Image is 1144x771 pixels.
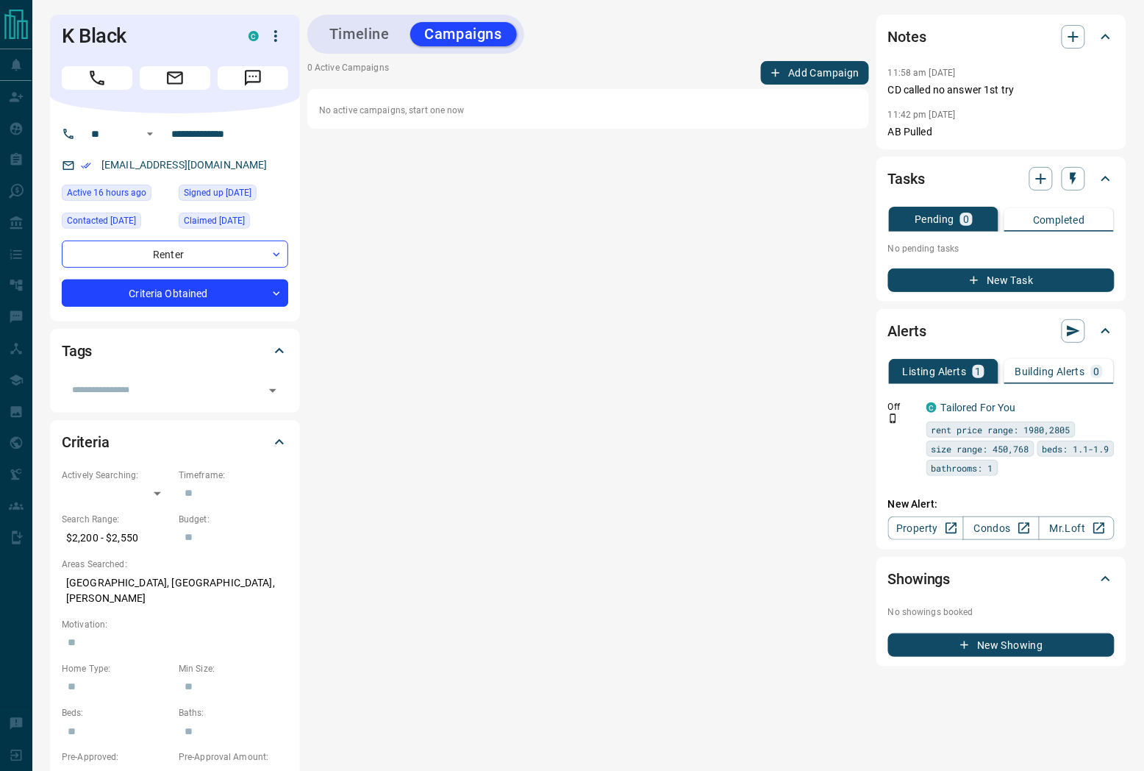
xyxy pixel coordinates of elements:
[62,750,171,764] p: Pre-Approved:
[67,213,136,228] span: Contacted [DATE]
[62,469,171,482] p: Actively Searching:
[62,333,288,369] div: Tags
[62,526,171,550] p: $2,200 - $2,550
[62,339,92,363] h2: Tags
[179,750,288,764] p: Pre-Approval Amount:
[249,31,259,41] div: condos.ca
[315,22,404,46] button: Timeline
[888,110,956,120] p: 11:42 pm [DATE]
[179,513,288,526] p: Budget:
[1094,366,1100,377] p: 0
[932,422,1070,437] span: rent price range: 1980,2805
[932,441,1029,456] span: size range: 450,768
[888,561,1115,597] div: Showings
[888,497,1115,512] p: New Alert:
[888,167,925,191] h2: Tasks
[941,402,1016,413] a: Tailored For You
[81,160,91,171] svg: Email Verified
[67,185,146,200] span: Active 16 hours ago
[62,213,171,233] div: Tue Feb 18 2025
[1015,366,1085,377] p: Building Alerts
[932,461,993,475] span: bathrooms: 1
[1039,516,1115,540] a: Mr.Loft
[262,380,283,401] button: Open
[62,430,110,454] h2: Criteria
[888,516,964,540] a: Property
[179,469,288,482] p: Timeframe:
[888,313,1115,349] div: Alerts
[62,662,171,675] p: Home Type:
[62,618,288,631] p: Motivation:
[179,662,288,675] p: Min Size:
[963,516,1039,540] a: Condos
[888,567,951,591] h2: Showings
[62,558,288,571] p: Areas Searched:
[218,66,288,90] span: Message
[888,633,1115,657] button: New Showing
[888,124,1115,140] p: AB Pulled
[410,22,517,46] button: Campaigns
[62,571,288,611] p: [GEOGRAPHIC_DATA], [GEOGRAPHIC_DATA], [PERSON_NAME]
[307,61,389,85] p: 0 Active Campaigns
[888,413,898,424] svg: Push Notification Only
[888,605,1115,619] p: No showings booked
[888,319,926,343] h2: Alerts
[101,159,268,171] a: [EMAIL_ADDRESS][DOMAIN_NAME]
[976,366,982,377] p: 1
[62,280,288,307] div: Criteria Obtained
[62,241,288,268] div: Renter
[184,213,245,228] span: Claimed [DATE]
[140,66,210,90] span: Email
[761,61,869,85] button: Add Campaign
[888,161,1115,196] div: Tasks
[963,214,969,224] p: 0
[184,185,251,200] span: Signed up [DATE]
[62,24,226,48] h1: K Black
[319,104,857,117] p: No active campaigns, start one now
[62,424,288,460] div: Criteria
[888,25,926,49] h2: Notes
[62,66,132,90] span: Call
[62,706,171,720] p: Beds:
[903,366,967,377] p: Listing Alerts
[888,400,918,413] p: Off
[888,238,1115,260] p: No pending tasks
[888,68,956,78] p: 11:58 am [DATE]
[915,214,954,224] p: Pending
[888,269,1115,292] button: New Task
[888,19,1115,54] div: Notes
[141,125,159,143] button: Open
[179,706,288,720] p: Baths:
[888,82,1115,98] p: CD called no answer 1st try
[179,185,288,205] div: Mon Feb 17 2025
[62,185,171,205] div: Tue Oct 14 2025
[179,213,288,233] div: Mon Feb 17 2025
[62,513,171,526] p: Search Range:
[1033,215,1085,225] p: Completed
[926,402,937,413] div: condos.ca
[1043,441,1109,456] span: beds: 1.1-1.9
